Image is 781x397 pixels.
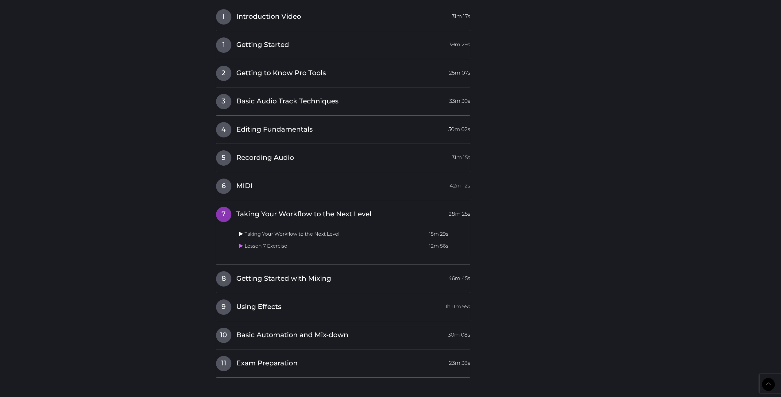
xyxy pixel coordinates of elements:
span: 23m 38s [449,356,470,367]
span: 46m 45s [448,271,470,282]
a: 8Getting Started with Mixing46m 45s [216,271,471,284]
td: 12m 56s [427,240,470,252]
span: 7 [216,207,231,222]
span: Basic Audio Track Techniques [236,97,338,106]
a: 3Basic Audio Track Techniques33m 30s [216,94,471,106]
span: 10 [216,328,231,343]
a: Back to Top [762,378,775,391]
a: 11Exam Preparation23m 38s [216,356,471,368]
span: I [216,9,231,25]
span: 11 [216,356,231,371]
a: 2Getting to Know Pro Tools25m 07s [216,65,471,78]
span: 8 [216,271,231,287]
span: 4 [216,122,231,137]
span: MIDI [236,181,253,191]
span: 33m 30s [449,94,470,105]
a: 9Using Effects1h 11m 55s [216,299,471,312]
span: 5 [216,150,231,166]
span: Exam Preparation [236,359,298,368]
span: 1h 11m 55s [445,299,470,310]
span: 1 [216,37,231,53]
span: Recording Audio [236,153,294,163]
a: 1Getting Started39m 29s [216,37,471,50]
span: Introduction Video [236,12,301,21]
td: Lesson 7 Exercise [237,240,427,252]
span: 50m 02s [448,122,470,133]
span: 42m 12s [450,179,470,190]
a: 10Basic Automation and Mix-down30m 08s [216,327,471,340]
span: 28m 25s [449,207,470,218]
span: Editing Fundamentals [236,125,313,134]
a: 7Taking Your Workflow to the Next Level28m 25s [216,206,471,219]
span: Taking Your Workflow to the Next Level [236,210,371,219]
span: 39m 29s [449,37,470,48]
span: 6 [216,179,231,194]
span: 30m 08s [448,328,470,339]
span: 31m 15s [452,150,470,161]
span: Getting to Know Pro Tools [236,68,326,78]
td: 15m 29s [427,228,470,240]
span: 25m 07s [449,66,470,77]
span: Getting Started with Mixing [236,274,331,283]
span: 31m 17s [452,9,470,20]
span: 2 [216,66,231,81]
span: 3 [216,94,231,109]
a: IIntroduction Video31m 17s [216,9,471,22]
span: Basic Automation and Mix-down [236,330,348,340]
a: 5Recording Audio31m 15s [216,150,471,163]
a: 6MIDI42m 12s [216,178,471,191]
a: 4Editing Fundamentals50m 02s [216,122,471,135]
span: 9 [216,299,231,315]
span: Using Effects [236,302,281,312]
td: Taking Your Workflow to the Next Level [237,228,427,240]
span: Getting Started [236,40,289,50]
